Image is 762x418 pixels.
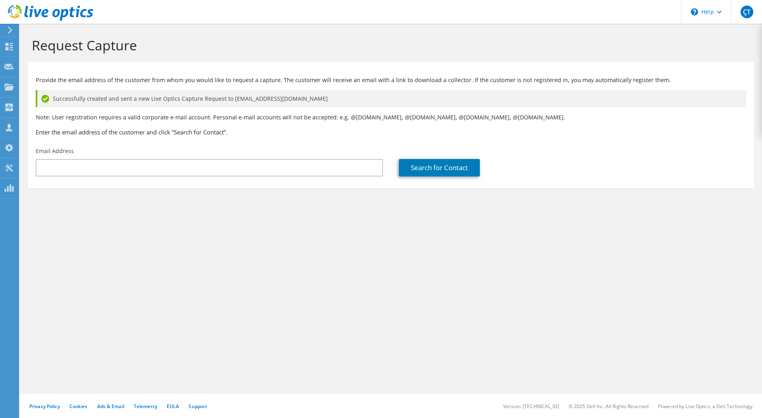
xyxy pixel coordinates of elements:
[741,6,753,18] span: ÇT
[691,8,698,15] svg: \n
[503,403,559,410] li: Version: [TECHNICAL_ID]
[658,403,752,410] li: Powered by Live Optics, a Dell Technology
[29,403,60,410] a: Privacy Policy
[36,76,746,84] p: Provide the email address of the customer from whom you would like to request a capture. The cust...
[189,403,207,410] a: Support
[399,159,480,176] a: Search for Contact
[36,147,74,155] label: Email Address
[167,403,179,410] a: EULA
[134,403,157,410] a: Telemetry
[53,94,328,103] span: Successfully created and sent a new Live Optics Capture Request to [EMAIL_ADDRESS][DOMAIN_NAME]
[36,128,746,136] h3: Enter the email address of the customer and click “Search for Contact”.
[36,113,746,122] p: Note: User registration requires a valid corporate e-mail account. Personal e-mail accounts will ...
[69,403,88,410] a: Cookies
[32,37,746,54] h1: Request Capture
[97,403,124,410] a: Ads & Email
[569,403,648,410] li: © 2025 Dell Inc. All Rights Reserved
